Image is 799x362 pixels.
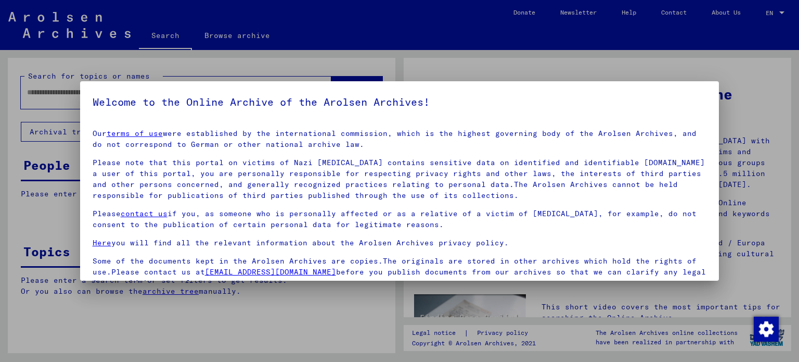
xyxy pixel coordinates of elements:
a: [EMAIL_ADDRESS][DOMAIN_NAME] [205,267,336,277]
h5: Welcome to the Online Archive of the Arolsen Archives! [93,94,707,110]
a: Here [93,238,111,247]
p: Our were established by the international commission, which is the highest governing body of the ... [93,128,707,150]
p: you will find all the relevant information about the Arolsen Archives privacy policy. [93,238,707,248]
p: Please note that this portal on victims of Nazi [MEDICAL_DATA] contains sensitive data on identif... [93,157,707,201]
p: Some of the documents kept in the Arolsen Archives are copies.The originals are stored in other a... [93,256,707,289]
a: terms of use [107,129,163,138]
a: contact us [121,209,167,218]
img: Change consent [754,317,779,342]
p: Please if you, as someone who is personally affected or as a relative of a victim of [MEDICAL_DAT... [93,208,707,230]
